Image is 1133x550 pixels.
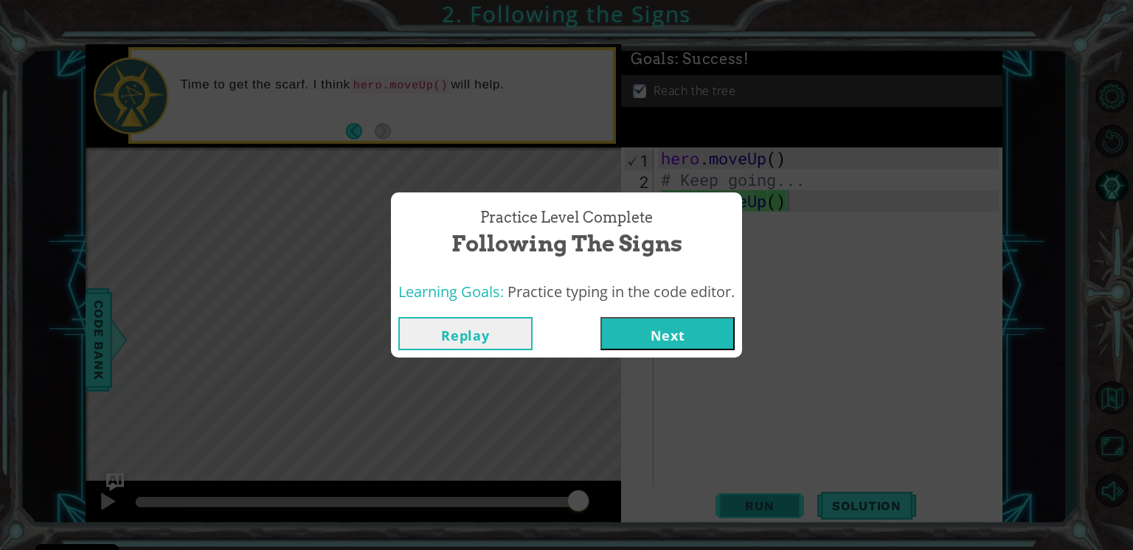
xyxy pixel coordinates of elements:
[451,228,682,260] span: Following the Signs
[398,282,504,302] span: Learning Goals:
[398,317,533,350] button: Replay
[480,207,653,229] span: Practice Level Complete
[600,317,735,350] button: Next
[507,282,735,302] span: Practice typing in the code editor.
